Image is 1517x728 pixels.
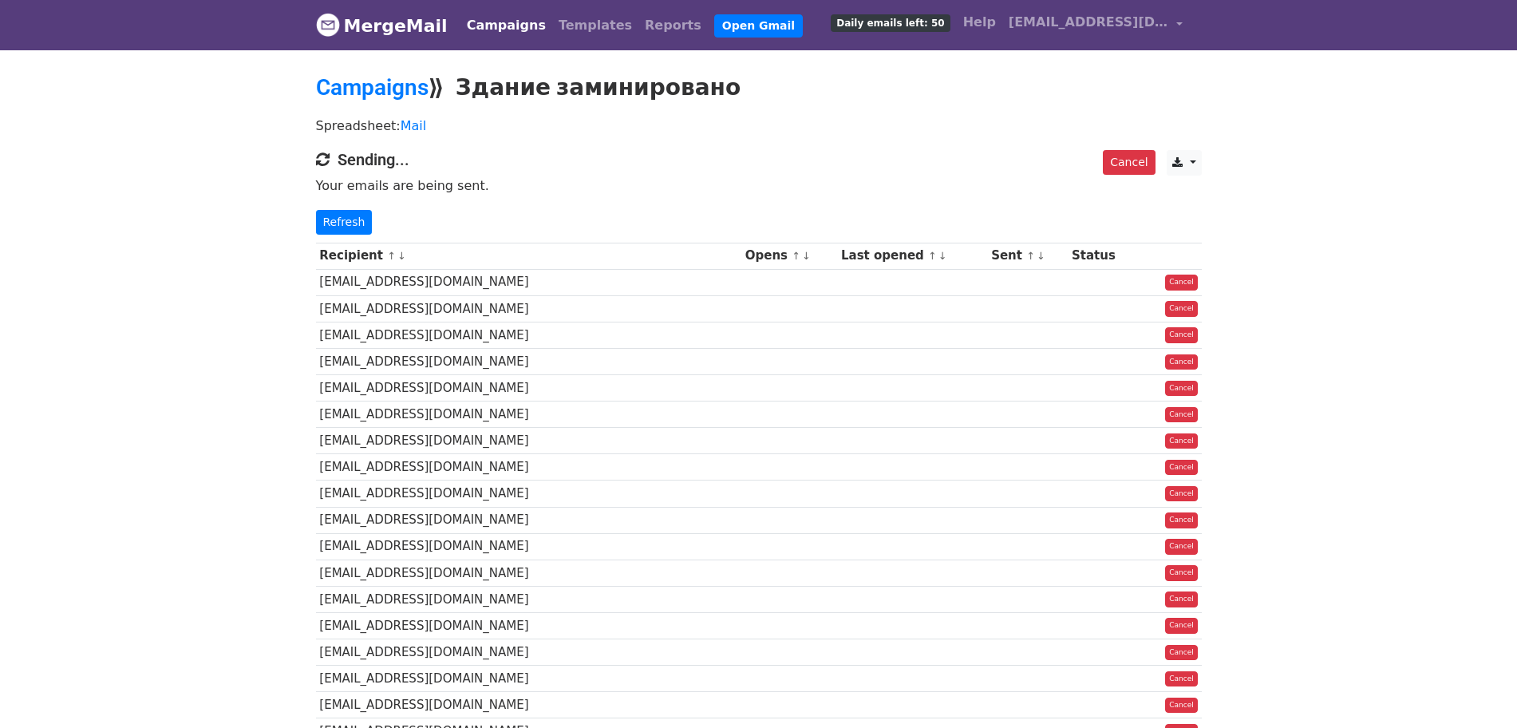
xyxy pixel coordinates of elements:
[460,10,552,42] a: Campaigns
[1165,327,1198,343] a: Cancel
[316,375,741,402] td: [EMAIL_ADDRESS][DOMAIN_NAME]
[1165,618,1198,634] a: Cancel
[1026,250,1035,262] a: ↑
[1165,407,1198,423] a: Cancel
[1009,13,1168,32] span: [EMAIL_ADDRESS][DOMAIN_NAME]
[1165,460,1198,476] a: Cancel
[316,295,741,322] td: [EMAIL_ADDRESS][DOMAIN_NAME]
[1165,381,1198,397] a: Cancel
[714,14,803,38] a: Open Gmail
[316,269,741,295] td: [EMAIL_ADDRESS][DOMAIN_NAME]
[938,250,947,262] a: ↓
[1103,150,1155,175] a: Cancel
[316,454,741,481] td: [EMAIL_ADDRESS][DOMAIN_NAME]
[1165,671,1198,687] a: Cancel
[316,210,373,235] a: Refresh
[316,13,340,37] img: MergeMail logo
[316,507,741,533] td: [EMAIL_ADDRESS][DOMAIN_NAME]
[1068,243,1137,269] th: Status
[397,250,406,262] a: ↓
[316,481,741,507] td: [EMAIL_ADDRESS][DOMAIN_NAME]
[316,612,741,639] td: [EMAIL_ADDRESS][DOMAIN_NAME]
[552,10,638,42] a: Templates
[316,348,741,374] td: [EMAIL_ADDRESS][DOMAIN_NAME]
[987,243,1068,269] th: Sent
[316,150,1202,169] h4: Sending...
[316,177,1202,194] p: Your emails are being sent.
[1165,512,1198,528] a: Cancel
[1165,301,1198,317] a: Cancel
[1165,275,1198,291] a: Cancel
[792,250,800,262] a: ↑
[957,6,1002,38] a: Help
[928,250,937,262] a: ↑
[1165,539,1198,555] a: Cancel
[741,243,837,269] th: Opens
[316,639,741,666] td: [EMAIL_ADDRESS][DOMAIN_NAME]
[1165,354,1198,370] a: Cancel
[638,10,708,42] a: Reports
[831,14,950,32] span: Daily emails left: 50
[1165,486,1198,502] a: Cancel
[1165,698,1198,714] a: Cancel
[316,666,741,692] td: [EMAIL_ADDRESS][DOMAIN_NAME]
[316,586,741,612] td: [EMAIL_ADDRESS][DOMAIN_NAME]
[316,74,1202,101] h2: ⟫ Здание заминировано
[1165,645,1198,661] a: Cancel
[316,560,741,586] td: [EMAIL_ADDRESS][DOMAIN_NAME]
[316,428,741,454] td: [EMAIL_ADDRESS][DOMAIN_NAME]
[316,533,741,560] td: [EMAIL_ADDRESS][DOMAIN_NAME]
[1165,565,1198,581] a: Cancel
[387,250,396,262] a: ↑
[316,402,741,428] td: [EMAIL_ADDRESS][DOMAIN_NAME]
[401,118,427,133] a: Mail
[802,250,811,262] a: ↓
[1165,591,1198,607] a: Cancel
[316,74,429,101] a: Campaigns
[316,322,741,348] td: [EMAIL_ADDRESS][DOMAIN_NAME]
[316,692,741,718] td: [EMAIL_ADDRESS][DOMAIN_NAME]
[837,243,987,269] th: Last opened
[1037,250,1045,262] a: ↓
[824,6,956,38] a: Daily emails left: 50
[316,243,741,269] th: Recipient
[316,9,448,42] a: MergeMail
[1165,433,1198,449] a: Cancel
[316,117,1202,134] p: Spreadsheet:
[1002,6,1189,44] a: [EMAIL_ADDRESS][DOMAIN_NAME]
